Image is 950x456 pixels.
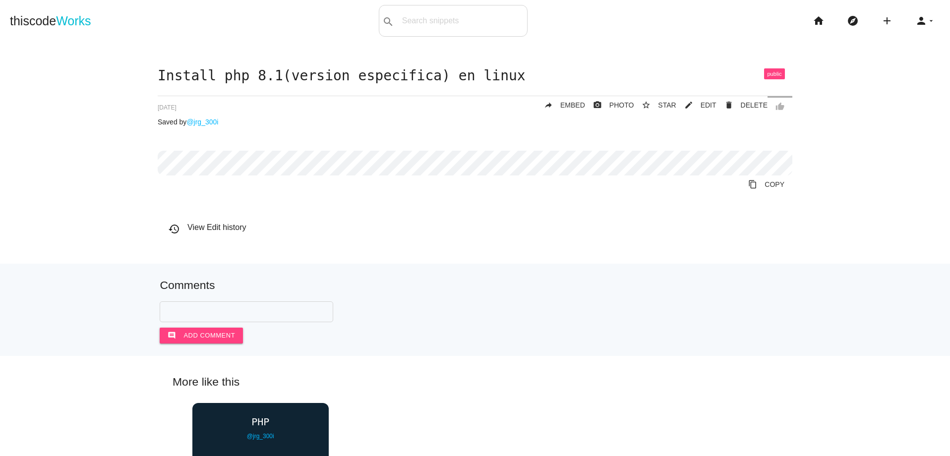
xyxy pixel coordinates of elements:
a: Copy to Clipboard [740,175,792,193]
input: Search snippets [397,10,527,31]
i: home [813,5,825,37]
i: star_border [642,96,651,114]
p: Saved by [158,118,792,126]
a: thiscodeWorks [10,5,91,37]
h5: Comments [160,279,790,291]
i: history [168,223,180,235]
button: star_borderSTAR [634,96,676,114]
a: PHP [192,416,329,427]
span: PHOTO [609,101,634,109]
i: person [915,5,927,37]
i: delete [724,96,733,114]
h1: Install php 8.1(version especifica) en linux [158,68,792,84]
i: photo_camera [593,96,602,114]
i: mode_edit [684,96,693,114]
i: explore [847,5,859,37]
i: comment [168,328,176,343]
i: arrow_drop_down [927,5,935,37]
a: replyEMBED [536,96,585,114]
i: content_copy [748,175,757,193]
h5: More like this [158,376,792,388]
span: STAR [658,101,676,109]
a: @jrg_300i [186,118,218,126]
button: search [379,5,397,36]
span: EDIT [701,101,716,109]
button: commentAdd comment [160,328,243,343]
a: mode_editEDIT [676,96,716,114]
a: @jrg_300i [247,433,274,440]
i: search [382,6,394,38]
i: reply [544,96,553,114]
i: add [881,5,893,37]
span: Works [56,14,91,28]
span: DELETE [741,101,768,109]
a: Delete Post [716,96,768,114]
span: EMBED [560,101,585,109]
span: [DATE] [158,104,177,111]
h6: View Edit history [168,223,792,232]
a: photo_cameraPHOTO [585,96,634,114]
